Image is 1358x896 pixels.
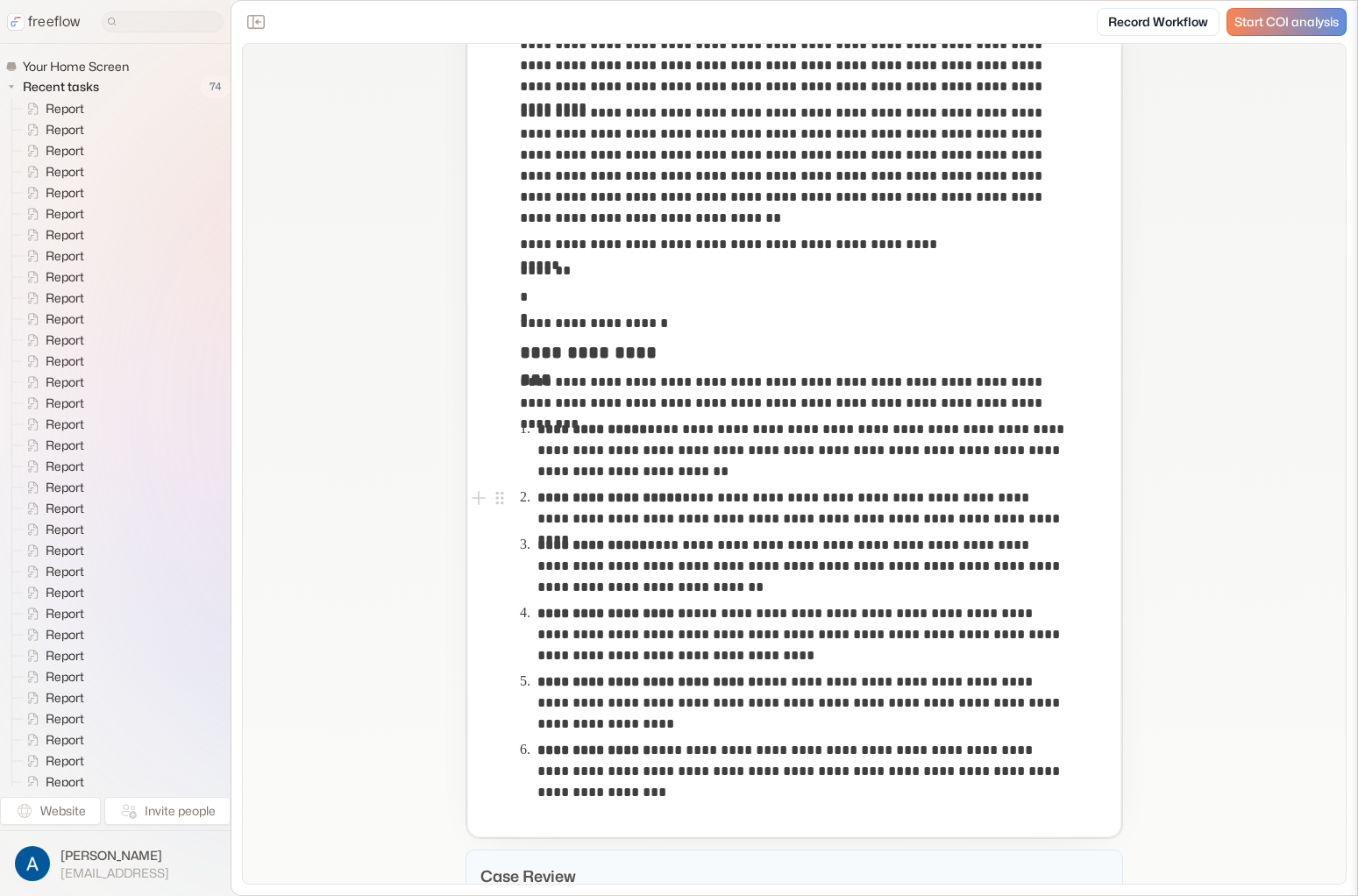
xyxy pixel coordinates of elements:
a: Report [12,245,91,267]
span: Report [42,373,89,391]
span: Report [42,100,89,117]
a: Report [12,182,91,203]
span: Report [42,689,89,707]
a: Report [12,393,91,414]
span: Report [42,289,89,307]
span: Report [42,142,89,160]
a: Report [12,372,91,393]
a: Report [12,772,91,793]
span: Report [42,310,89,328]
a: Report [12,603,91,624]
p: Case Review [480,864,1108,888]
span: Report [42,542,89,559]
a: freeflow [7,11,81,32]
a: Report [12,477,91,498]
span: Report [42,647,89,665]
span: Report [42,352,89,370]
span: Report [42,500,89,517]
a: Report [12,729,91,750]
span: Report [42,121,89,139]
span: Report [42,563,89,580]
span: [PERSON_NAME] [60,847,169,864]
span: Report [42,584,89,601]
a: Report [12,561,91,582]
a: Report [12,645,91,666]
p: freeflow [28,11,81,32]
a: Report [12,414,91,435]
span: Report [42,605,89,622]
span: Report [42,205,89,223]
a: Report [12,309,91,330]
span: Report [42,731,89,749]
button: Invite people [104,797,231,825]
a: Report [12,140,91,161]
a: Your Home Screen [5,58,136,75]
a: Report [12,119,91,140]
a: Report [12,582,91,603]
span: [EMAIL_ADDRESS] [60,865,169,881]
a: Report [12,330,91,351]
a: Report [12,203,91,224]
button: Open block menu [489,487,510,508]
img: profile [15,846,50,881]
span: Report [42,395,89,412]
span: Report [42,416,89,433]
a: Report [12,351,91,372]
span: Start COI analysis [1234,15,1339,30]
span: Report [42,773,89,791]
a: Start COI analysis [1226,8,1347,36]
a: Report [12,666,91,687]
span: Report [42,226,89,244]
a: Report [12,750,91,772]
a: Report [12,540,91,561]
a: Report [12,267,91,288]
span: Report [42,437,89,454]
span: Report [42,479,89,496]
span: Report [42,626,89,644]
button: Recent tasks [5,76,106,97]
button: [PERSON_NAME][EMAIL_ADDRESS] [11,842,220,885]
a: Report [12,288,91,309]
span: Report [42,268,89,286]
span: Report [42,331,89,349]
a: Report [12,708,91,729]
button: Close the sidebar [242,8,270,36]
span: Report [42,184,89,202]
a: Report [12,435,91,456]
a: Report [12,519,91,540]
span: 74 [201,75,231,98]
span: Report [42,668,89,686]
a: Report [12,456,91,477]
button: Add block [468,487,489,508]
span: Report [42,521,89,538]
span: Report [42,458,89,475]
span: Report [42,752,89,770]
a: Record Workflow [1097,8,1219,36]
a: Report [12,161,91,182]
a: Report [12,498,91,519]
span: Your Home Screen [19,58,134,75]
span: Report [42,710,89,728]
span: Recent tasks [19,78,104,96]
a: Report [12,687,91,708]
a: Report [12,224,91,245]
span: Report [42,163,89,181]
a: Report [12,624,91,645]
a: Report [12,98,91,119]
span: Report [42,247,89,265]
